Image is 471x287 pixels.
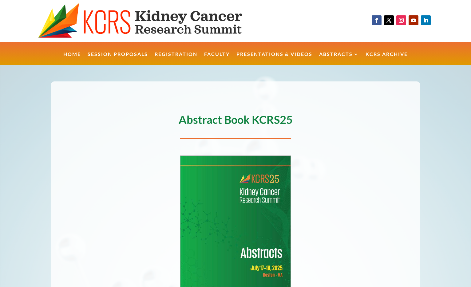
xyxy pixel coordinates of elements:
a: Follow on Youtube [409,15,418,25]
a: Follow on LinkedIn [421,15,431,25]
a: KCRS Archive [366,52,408,65]
a: Presentations & Videos [236,52,312,65]
a: Session Proposals [88,52,148,65]
a: Follow on X [384,15,394,25]
img: KCRS generic logo wide [38,3,267,39]
h1: Abstract Book KCRS25 [51,114,420,128]
a: Follow on Instagram [396,15,406,25]
a: Follow on Facebook [372,15,382,25]
a: Registration [155,52,197,65]
a: Abstracts [319,52,359,65]
a: Faculty [204,52,230,65]
a: Home [63,52,81,65]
